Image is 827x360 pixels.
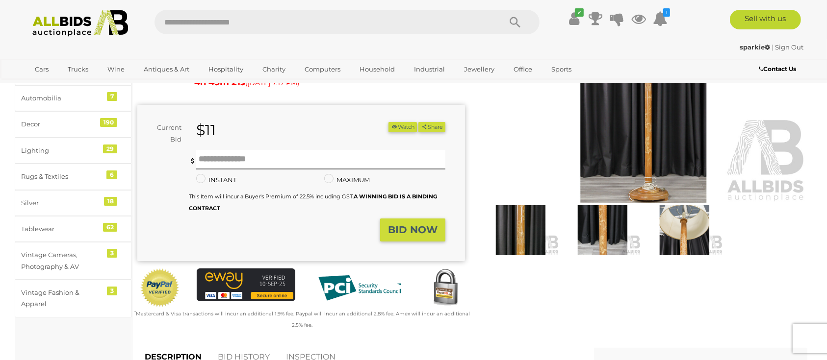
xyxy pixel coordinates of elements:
a: Charity [256,61,292,77]
a: Cars [28,61,55,77]
b: Contact Us [759,65,796,72]
strong: BID NOW [388,224,438,236]
a: sparkie [740,43,772,51]
a: Sports [545,61,578,77]
div: 62 [103,223,117,232]
b: A WINNING BID IS A BINDING CONTRACT [189,193,437,211]
label: INSTANT [196,174,236,186]
button: Search [491,10,540,34]
img: Turned Timber Floor Lamp with Carved Island Scene [646,205,723,255]
i: 1 [663,8,670,17]
div: Vintage Cameras, Photography & AV [21,249,102,272]
a: Vintage Fashion & Apparel 3 [15,280,132,317]
a: Decor 190 [15,111,132,137]
li: Watch this item [388,122,417,132]
div: Decor [21,119,102,130]
a: Household [353,61,401,77]
div: 3 [107,249,117,258]
a: Office [507,61,539,77]
small: This Item will incur a Buyer's Premium of 22.5% including GST. [189,193,437,211]
button: BID NOW [380,218,445,241]
a: Hospitality [202,61,250,77]
div: Lighting [21,145,102,156]
img: Turned Timber Floor Lamp with Carved Island Scene [482,205,559,255]
a: Computers [298,61,347,77]
div: Rugs & Textiles [21,171,102,182]
a: Lighting 29 [15,138,132,164]
label: MAXIMUM [324,174,370,186]
div: Vintage Fashion & Apparel [21,287,102,310]
div: 29 [103,144,117,153]
strong: 4h 49m 21s [194,77,245,88]
img: PCI DSS compliant [310,268,409,308]
small: Mastercard & Visa transactions will incur an additional 1.9% fee. Paypal will incur an additional... [135,311,470,328]
img: eWAY Payment Gateway [197,268,295,301]
img: Allbids.com.au [27,10,133,37]
a: [GEOGRAPHIC_DATA] [28,77,111,94]
a: Industrial [408,61,451,77]
div: 7 [107,92,117,101]
a: Wine [101,61,131,77]
div: 6 [106,170,117,179]
img: Official PayPal Seal [140,268,180,308]
div: 3 [107,287,117,295]
a: Automobilia 7 [15,85,132,111]
a: Rugs & Textiles 6 [15,164,132,190]
a: Jewellery [458,61,501,77]
img: Turned Timber Floor Lamp with Carved Island Scene [564,205,641,255]
strong: sparkie [740,43,770,51]
div: 190 [100,118,117,127]
i: ✔ [575,8,584,17]
div: Silver [21,197,102,209]
span: | [772,43,774,51]
a: ✔ [567,10,581,27]
span: [DATE] 7:17 PM [247,78,297,87]
span: ( ) [245,79,299,87]
div: Current Bid [137,122,189,145]
a: Trucks [61,61,95,77]
a: Sell with us [730,10,801,29]
a: Contact Us [759,64,799,74]
div: Tablewear [21,223,102,235]
a: 1 [653,10,668,27]
strong: $11 [196,121,216,139]
button: Share [418,122,445,132]
a: Vintage Cameras, Photography & AV 3 [15,242,132,280]
a: Silver 18 [15,190,132,216]
a: Sign Out [775,43,803,51]
a: Antiques & Art [137,61,196,77]
div: Automobilia [21,93,102,104]
img: Secured by Rapid SSL [426,268,465,308]
a: Tablewear 62 [15,216,132,242]
button: Watch [388,122,417,132]
div: 18 [104,197,117,206]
